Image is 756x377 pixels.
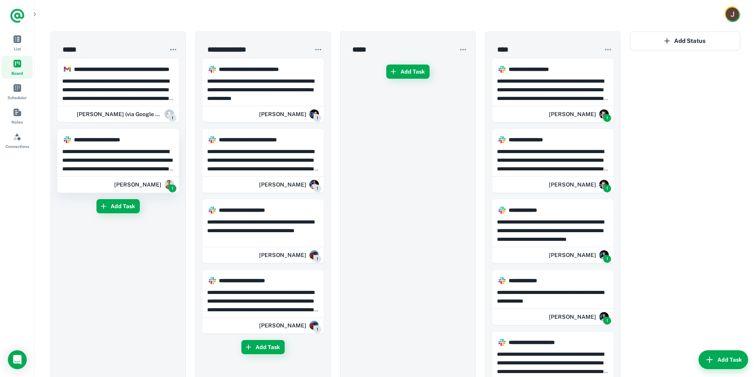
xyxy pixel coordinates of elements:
img: https://app.briefmatic.com/assets/integrations/slack.png [209,277,216,284]
span: 1 [313,255,321,263]
img: https://app.briefmatic.com/assets/integrations/gmail.png [64,66,71,73]
div: Ignacio Coppie [549,309,609,325]
button: Account button [724,6,740,22]
h6: [PERSON_NAME] [259,321,306,330]
img: 7698813914372_599033959e8e4718bac6_72.jpg [599,250,609,260]
button: Add Status [630,31,740,50]
div: Jack Bayliss [114,177,174,192]
img: https://app.briefmatic.com/assets/integrations/slack.png [498,66,506,73]
img: Jack Bayliss [726,7,739,21]
div: Ross Howard (via Google Docs) [68,106,174,122]
button: Add Task [241,340,285,354]
h6: [PERSON_NAME] [549,312,596,321]
img: 7729012468373_eebf95000e65369c40f7_72.jpg [599,180,609,189]
img: 7698813914372_599033959e8e4718bac6_72.jpg [599,312,609,322]
span: Board [11,70,23,76]
h6: [PERSON_NAME] [259,180,306,189]
h6: [PERSON_NAME] [259,110,306,118]
h6: [PERSON_NAME] [549,180,596,189]
div: Ross Howard [549,106,609,122]
a: Scheduler [2,80,33,103]
img: https://app.briefmatic.com/assets/integrations/slack.png [209,207,216,214]
img: https://app.briefmatic.com/assets/integrations/slack.png [64,136,71,143]
span: 1 [169,185,176,192]
h6: [PERSON_NAME] [549,110,596,118]
img: https://app.briefmatic.com/assets/integrations/slack.png [498,136,506,143]
img: https://app.briefmatic.com/assets/integrations/slack.png [209,136,216,143]
img: https://app.briefmatic.com/assets/integrations/slack.png [498,207,506,214]
span: 1 [313,325,321,333]
span: 1 [603,255,611,263]
img: 7729012468373_eebf95000e65369c40f7_72.jpg [599,109,609,119]
div: Ignacio Coppie [549,247,609,263]
a: Notes [2,105,33,128]
a: Connections [2,129,33,152]
a: List [2,31,33,54]
span: List [14,46,21,52]
h6: [PERSON_NAME] [259,251,306,259]
a: Logo [9,8,25,24]
a: Board [2,56,33,79]
div: Adam [259,318,319,333]
img: 9307835391877_508ec73d877d6a8654af_72.png [309,321,319,330]
img: https://app.briefmatic.com/assets/integrations/slack.png [209,66,216,73]
div: Adam [259,247,319,263]
span: 1 [603,185,611,192]
span: 1 [313,114,321,122]
div: Karl Chaffey [259,106,319,122]
img: 7673135027846_ce8139efee866ba37b5e_72.jpg [309,180,319,189]
div: Ross Howard [549,177,609,192]
img: 7825645589908_a7ef772d6d523020930e_72.png [165,180,174,189]
button: Add Task [386,65,430,79]
img: 7709911413328_3ff5b52583c4b0eadcfc_72.png [309,109,319,119]
div: Andrew Wassenaar [259,177,319,192]
span: 1 [603,317,611,325]
div: Load Chat [8,350,27,369]
span: Connections [6,143,29,150]
h6: [PERSON_NAME] [549,251,596,259]
span: 1 [169,114,176,122]
span: Scheduler [7,94,27,101]
img: https://app.briefmatic.com/assets/integrations/slack.png [498,277,506,284]
img: https://app.briefmatic.com/assets/integrations/slack.png [498,339,506,346]
h6: [PERSON_NAME] (via Google Docs) [77,110,161,118]
button: Add Task [96,199,140,213]
h6: [PERSON_NAME] [114,180,161,189]
span: 1 [603,114,611,122]
img: 9307835391877_508ec73d877d6a8654af_72.png [309,250,319,260]
button: Add Task [699,350,748,369]
span: 1 [313,185,321,192]
span: Notes [11,119,23,125]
